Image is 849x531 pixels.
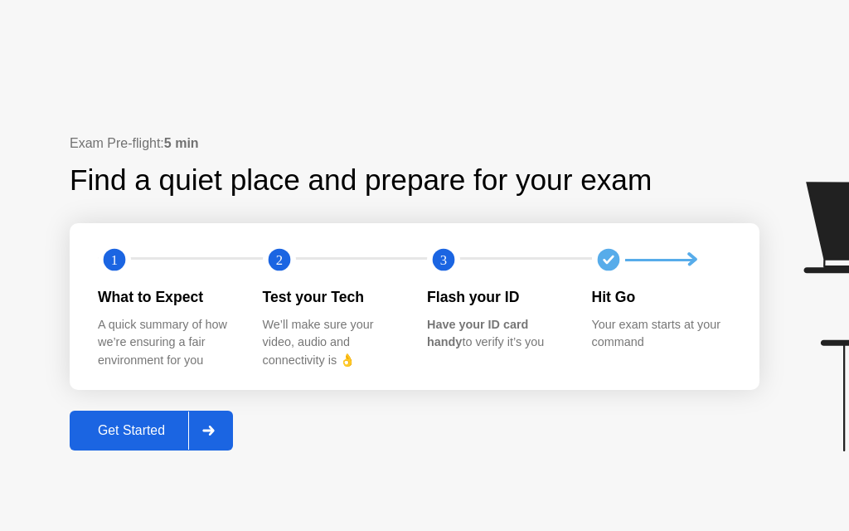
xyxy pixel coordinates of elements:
div: Flash your ID [427,286,565,308]
div: Hit Go [592,286,730,308]
text: 2 [275,252,282,268]
div: What to Expect [98,286,236,308]
b: Have your ID card handy [427,318,528,349]
div: We’ll make sure your video, audio and connectivity is 👌 [263,316,401,370]
b: 5 min [164,136,199,150]
div: Test your Tech [263,286,401,308]
div: Get Started [75,423,188,438]
div: Your exam starts at your command [592,316,730,352]
div: A quick summary of how we’re ensuring a fair environment for you [98,316,236,370]
text: 3 [440,252,447,268]
div: Exam Pre-flight: [70,134,759,153]
button: Get Started [70,411,233,451]
div: Find a quiet place and prepare for your exam [70,158,654,202]
div: to verify it’s you [427,316,565,352]
text: 1 [111,252,118,268]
